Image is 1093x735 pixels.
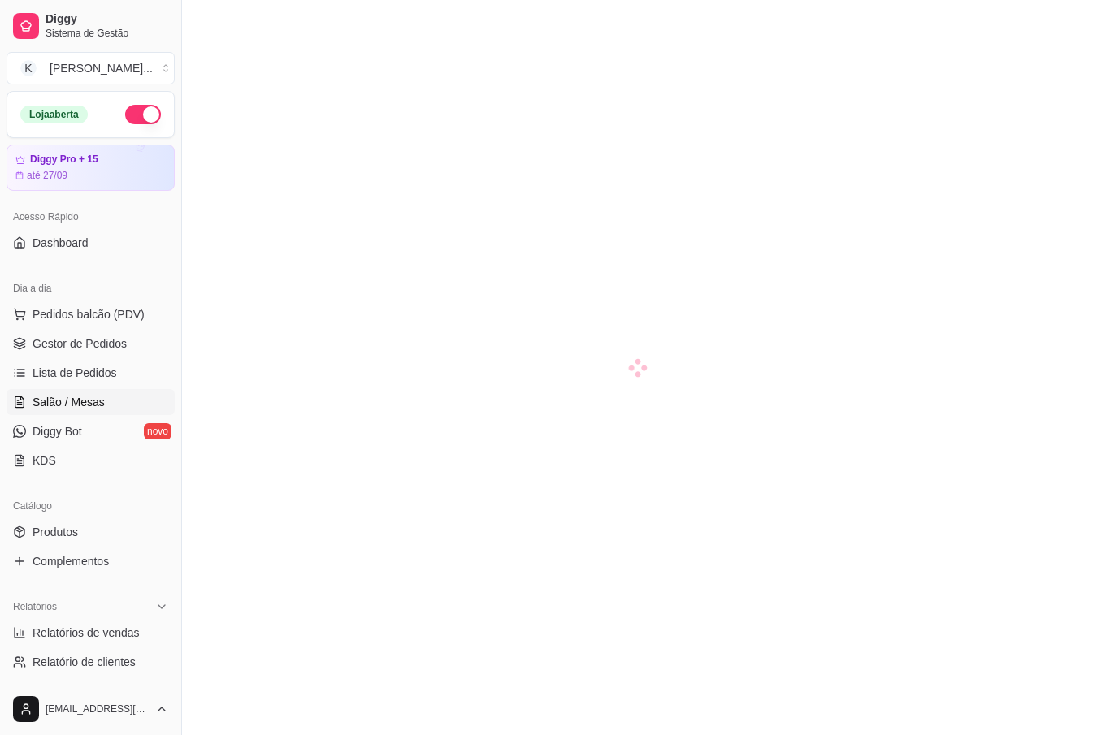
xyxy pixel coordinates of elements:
span: Relatórios de vendas [33,625,140,641]
div: Catálogo [7,493,175,519]
div: Loja aberta [20,106,88,123]
a: KDS [7,447,175,473]
span: Relatórios [13,600,57,613]
a: Diggy Pro + 15até 27/09 [7,145,175,191]
a: Complementos [7,548,175,574]
a: Relatórios de vendas [7,620,175,646]
span: Sistema de Gestão [46,27,168,40]
span: Salão / Mesas [33,394,105,410]
span: Lista de Pedidos [33,365,117,381]
span: Pedidos balcão (PDV) [33,306,145,322]
button: Select a team [7,52,175,84]
button: Alterar Status [125,105,161,124]
span: Gestor de Pedidos [33,335,127,352]
a: Salão / Mesas [7,389,175,415]
a: Gestor de Pedidos [7,331,175,357]
span: Dashboard [33,235,89,251]
span: Relatório de clientes [33,654,136,670]
a: Lista de Pedidos [7,360,175,386]
a: Dashboard [7,230,175,256]
span: [EMAIL_ADDRESS][DOMAIN_NAME] [46,703,149,716]
article: Diggy Pro + 15 [30,153,98,166]
button: Pedidos balcão (PDV) [7,301,175,327]
span: K [20,60,37,76]
div: Dia a dia [7,275,175,301]
a: Produtos [7,519,175,545]
span: Complementos [33,553,109,569]
span: Produtos [33,524,78,540]
span: Diggy [46,12,168,27]
div: [PERSON_NAME] ... [50,60,153,76]
a: DiggySistema de Gestão [7,6,175,45]
a: Relatório de mesas [7,678,175,704]
span: Diggy Bot [33,423,82,439]
a: Diggy Botnovo [7,418,175,444]
a: Relatório de clientes [7,649,175,675]
span: KDS [33,452,56,469]
article: até 27/09 [27,169,67,182]
div: Acesso Rápido [7,204,175,230]
button: [EMAIL_ADDRESS][DOMAIN_NAME] [7,690,175,729]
